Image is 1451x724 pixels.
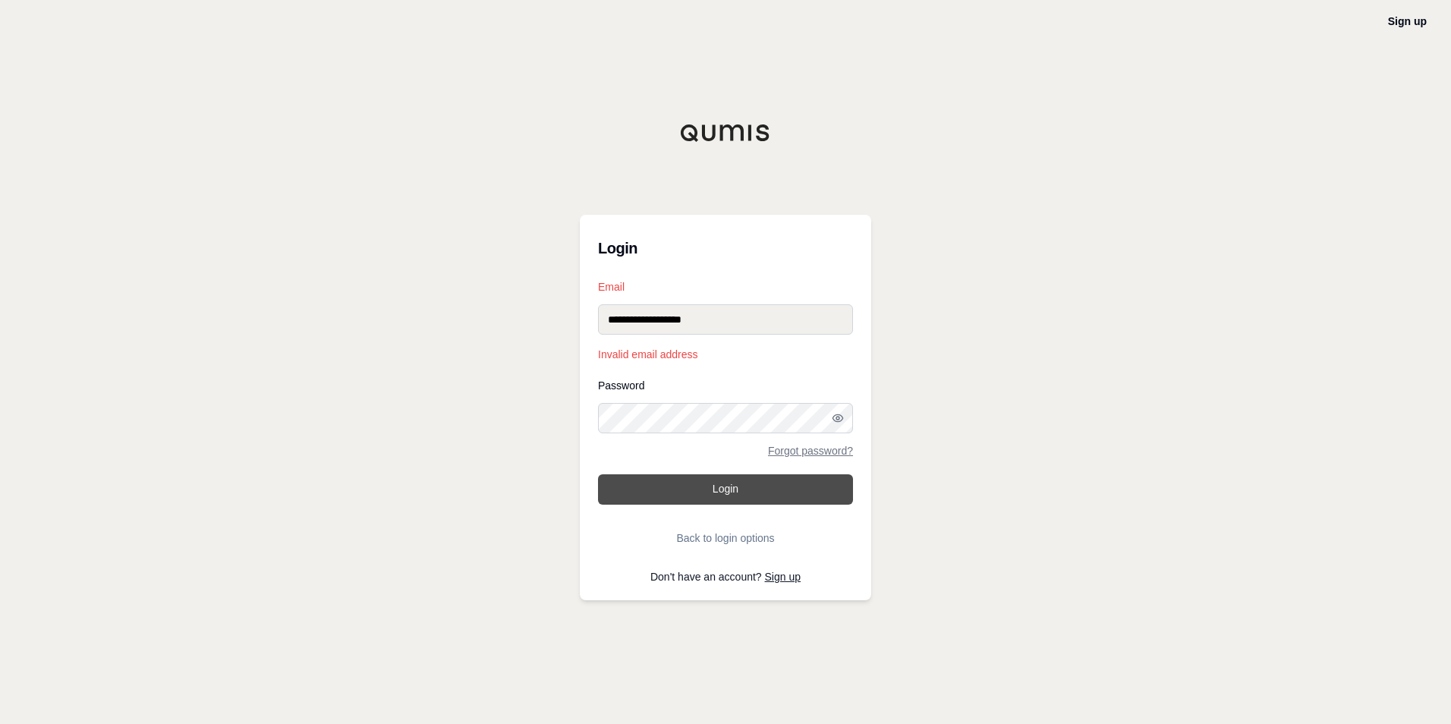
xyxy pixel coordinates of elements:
[598,380,853,391] label: Password
[598,523,853,553] button: Back to login options
[680,124,771,142] img: Qumis
[598,282,853,292] label: Email
[765,571,801,583] a: Sign up
[768,445,853,456] a: Forgot password?
[1388,15,1427,27] a: Sign up
[598,233,853,263] h3: Login
[598,347,853,362] p: Invalid email address
[598,571,853,582] p: Don't have an account?
[598,474,853,505] button: Login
